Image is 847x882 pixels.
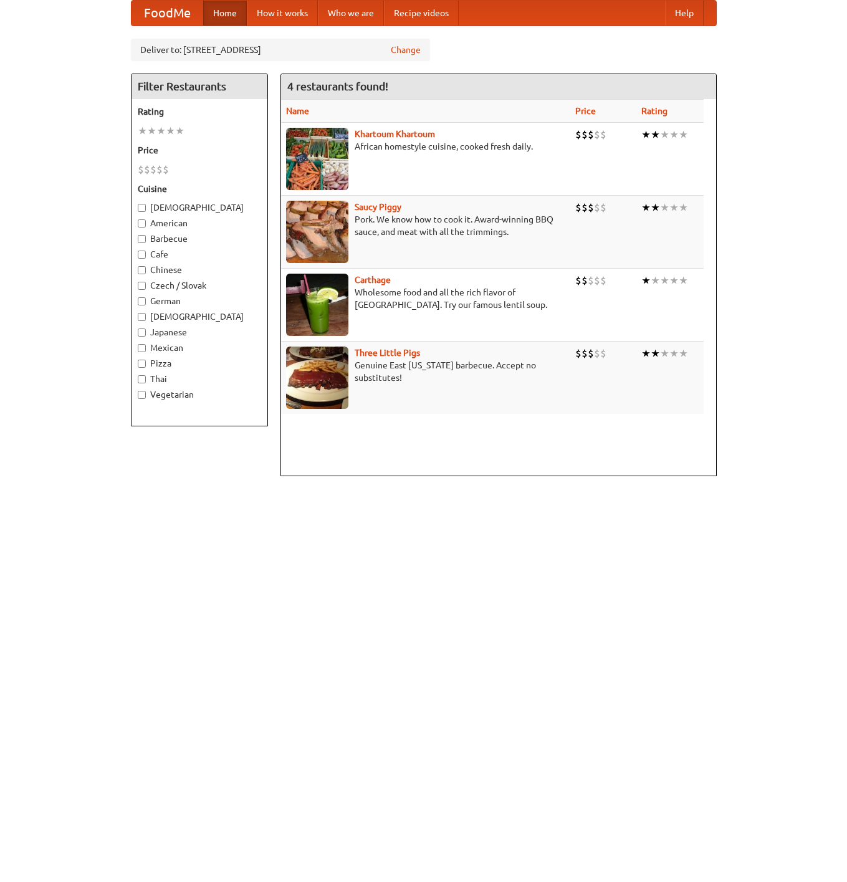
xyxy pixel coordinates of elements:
[138,248,261,261] label: Cafe
[286,106,309,116] a: Name
[641,128,651,141] li: ★
[138,201,261,214] label: [DEMOGRAPHIC_DATA]
[391,44,421,56] a: Change
[669,274,679,287] li: ★
[588,347,594,360] li: $
[679,347,688,360] li: ★
[669,201,679,214] li: ★
[150,163,156,176] li: $
[286,140,565,153] p: African homestyle cuisine, cooked fresh daily.
[594,274,600,287] li: $
[594,128,600,141] li: $
[355,348,420,358] a: Three Little Pigs
[669,347,679,360] li: ★
[575,106,596,116] a: Price
[247,1,318,26] a: How it works
[581,347,588,360] li: $
[679,274,688,287] li: ★
[286,128,348,190] img: khartoum.jpg
[138,326,261,338] label: Japanese
[147,124,156,138] li: ★
[600,201,606,214] li: $
[138,204,146,212] input: [DEMOGRAPHIC_DATA]
[138,373,261,385] label: Thai
[600,274,606,287] li: $
[641,201,651,214] li: ★
[660,201,669,214] li: ★
[287,80,388,92] ng-pluralize: 4 restaurants found!
[581,274,588,287] li: $
[669,128,679,141] li: ★
[651,347,660,360] li: ★
[286,286,565,311] p: Wholesome food and all the rich flavor of [GEOGRAPHIC_DATA]. Try our famous lentil soup.
[138,328,146,337] input: Japanese
[138,124,147,138] li: ★
[132,1,203,26] a: FoodMe
[138,295,261,307] label: German
[138,235,146,243] input: Barbecue
[132,74,267,99] h4: Filter Restaurants
[156,124,166,138] li: ★
[138,388,261,401] label: Vegetarian
[660,347,669,360] li: ★
[588,128,594,141] li: $
[138,310,261,323] label: [DEMOGRAPHIC_DATA]
[138,264,261,276] label: Chinese
[138,360,146,368] input: Pizza
[594,201,600,214] li: $
[138,344,146,352] input: Mexican
[588,274,594,287] li: $
[600,128,606,141] li: $
[286,201,348,263] img: saucy.jpg
[286,274,348,336] img: carthage.jpg
[138,232,261,245] label: Barbecue
[138,375,146,383] input: Thai
[131,39,430,61] div: Deliver to: [STREET_ADDRESS]
[286,347,348,409] img: littlepigs.jpg
[679,128,688,141] li: ★
[138,144,261,156] h5: Price
[286,359,565,384] p: Genuine East [US_STATE] barbecue. Accept no substitutes!
[138,251,146,259] input: Cafe
[138,282,146,290] input: Czech / Slovak
[138,266,146,274] input: Chinese
[575,274,581,287] li: $
[384,1,459,26] a: Recipe videos
[144,163,150,176] li: $
[665,1,704,26] a: Help
[575,201,581,214] li: $
[651,201,660,214] li: ★
[318,1,384,26] a: Who we are
[138,183,261,195] h5: Cuisine
[575,128,581,141] li: $
[651,274,660,287] li: ★
[600,347,606,360] li: $
[138,279,261,292] label: Czech / Slovak
[138,342,261,354] label: Mexican
[355,202,401,212] a: Saucy Piggy
[163,163,169,176] li: $
[588,201,594,214] li: $
[641,347,651,360] li: ★
[203,1,247,26] a: Home
[156,163,163,176] li: $
[581,128,588,141] li: $
[355,275,391,285] a: Carthage
[138,297,146,305] input: German
[138,357,261,370] label: Pizza
[138,219,146,228] input: American
[651,128,660,141] li: ★
[641,106,668,116] a: Rating
[286,213,565,238] p: Pork. We know how to cook it. Award-winning BBQ sauce, and meat with all the trimmings.
[679,201,688,214] li: ★
[138,163,144,176] li: $
[166,124,175,138] li: ★
[138,217,261,229] label: American
[355,129,435,139] a: Khartoum Khartoum
[138,391,146,399] input: Vegetarian
[581,201,588,214] li: $
[175,124,184,138] li: ★
[138,105,261,118] h5: Rating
